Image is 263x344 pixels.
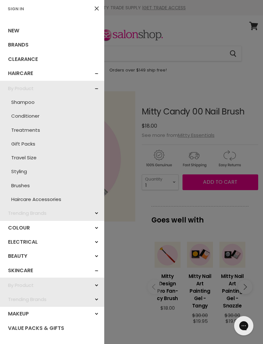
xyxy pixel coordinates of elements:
[5,6,27,12] a: Sign In
[3,123,101,137] a: Treatments
[3,151,101,164] a: Travel Size
[231,314,257,338] iframe: Gorgias live chat messenger
[3,164,101,178] a: Styling
[3,109,101,123] a: Conditioner
[3,95,101,109] a: Shampoo
[3,192,101,206] a: Haircare Accessories
[3,137,101,151] a: Gift Packs
[3,179,101,192] a: Brushes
